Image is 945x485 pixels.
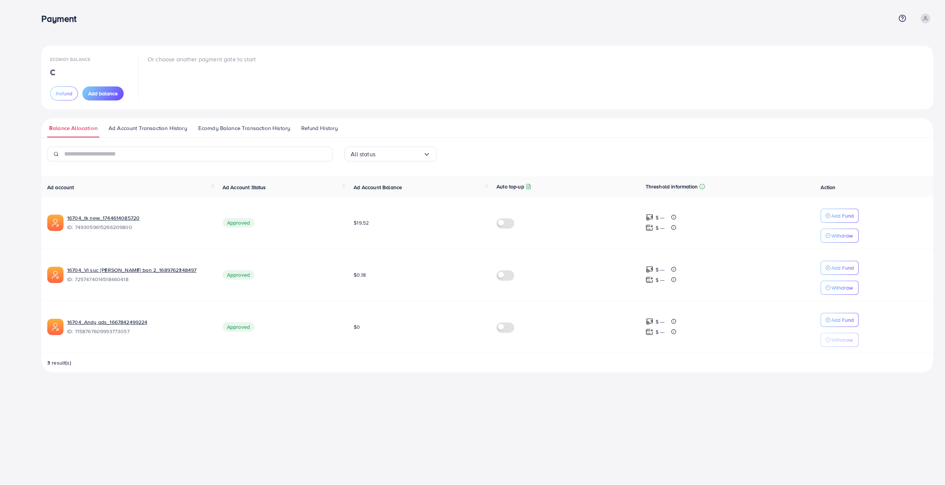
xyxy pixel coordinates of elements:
[831,283,853,292] p: Withdraw
[354,323,360,331] span: $0
[646,328,653,336] img: top-up amount
[646,214,653,221] img: top-up amount
[354,184,402,191] span: Ad Account Balance
[88,90,118,97] span: Add balance
[656,213,665,222] p: $ ---
[223,270,254,280] span: Approved
[646,318,653,325] img: top-up amount
[354,219,369,226] span: $19.52
[67,318,211,335] div: <span class='underline'>16704_Andy ads_1667842499224</span></br>7158767609993773057
[67,266,211,283] div: <span class='underline'>16704_Vi suc khoe cua ban 2_1689762348497</span></br>7257474014518460418
[47,215,63,231] img: ic-ads-acc.e4c84228.svg
[646,182,698,191] p: Threshold information
[47,267,63,283] img: ic-ads-acc.e4c84228.svg
[50,86,78,100] button: Refund
[47,184,74,191] span: Ad account
[831,211,854,220] p: Add Fund
[656,276,665,284] p: $ ---
[47,359,71,366] span: 3 result(s)
[354,271,366,279] span: $0.18
[831,231,853,240] p: Withdraw
[831,263,854,272] p: Add Fund
[821,313,859,327] button: Add Fund
[351,148,375,160] span: All status
[821,229,859,243] button: Withdraw
[821,333,859,347] button: Withdraw
[109,124,187,132] span: Ad Account Transaction History
[656,223,665,232] p: $ ---
[50,56,90,62] span: Ecomdy Balance
[646,276,653,284] img: top-up amount
[646,224,653,232] img: top-up amount
[67,214,211,231] div: <span class='underline'>16704_tk new_1744614085720</span></br>7493059615266209800
[47,319,63,335] img: ic-ads-acc.e4c84228.svg
[67,266,196,274] a: 16704_Vi suc [PERSON_NAME] ban 2_1689762348497
[223,184,266,191] span: Ad Account Status
[656,265,665,274] p: $ ---
[344,147,437,161] div: Search for option
[496,182,524,191] p: Auto top-up
[67,223,211,231] span: ID: 7493059615266209800
[223,322,254,332] span: Approved
[646,266,653,273] img: top-up amount
[656,328,665,337] p: $ ---
[375,148,423,160] input: Search for option
[49,124,97,132] span: Balance Allocation
[821,261,859,275] button: Add Fund
[148,55,256,64] p: Or choose another payment gate to start
[82,86,124,100] button: Add balance
[67,328,211,335] span: ID: 7158767609993773057
[301,124,338,132] span: Refund History
[821,209,859,223] button: Add Fund
[821,281,859,295] button: Withdraw
[67,214,140,222] a: 16704_tk new_1744614085720
[656,317,665,326] p: $ ---
[67,318,147,326] a: 16704_Andy ads_1667842499224
[198,124,290,132] span: Ecomdy Balance Transaction History
[821,184,835,191] span: Action
[67,276,211,283] span: ID: 7257474014518460418
[223,218,254,228] span: Approved
[41,13,82,24] h3: Payment
[831,335,853,344] p: Withdraw
[831,315,854,324] p: Add Fund
[56,90,72,97] span: Refund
